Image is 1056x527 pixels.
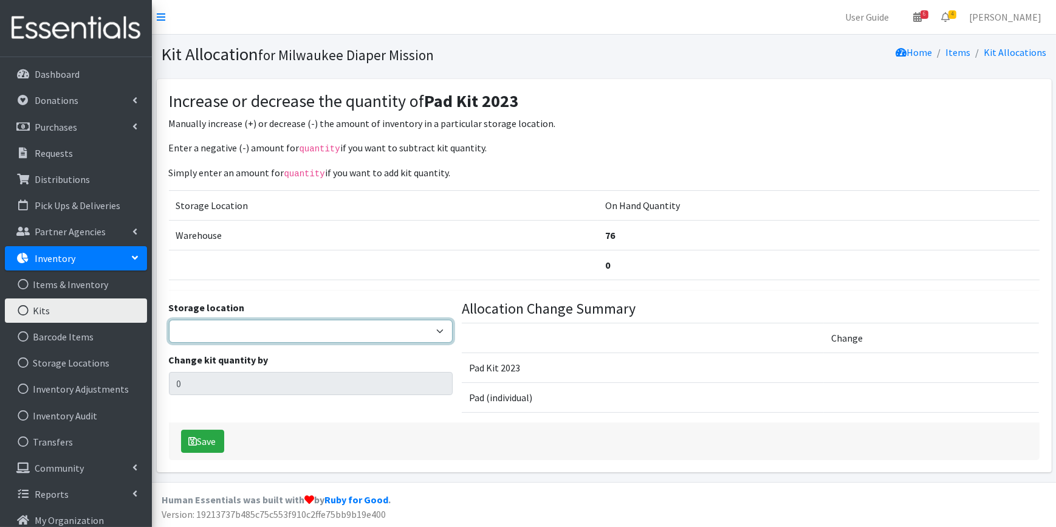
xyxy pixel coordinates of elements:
[35,488,69,500] p: Reports
[462,353,824,382] td: Pad Kit 2023
[35,147,73,159] p: Requests
[5,88,147,112] a: Donations
[169,91,1040,112] h3: Increase or decrease the quantity of
[169,353,269,367] label: Change kit quantity by
[605,259,610,271] strong: 0
[5,298,147,323] a: Kits
[5,219,147,244] a: Partner Agencies
[948,10,956,19] span: 4
[984,46,1047,58] a: Kit Allocations
[324,494,388,506] a: Ruby for Good
[959,5,1051,29] a: [PERSON_NAME]
[5,141,147,165] a: Requests
[5,377,147,401] a: Inventory Adjustments
[5,482,147,506] a: Reports
[162,44,600,65] h1: Kit Allocation
[300,144,340,154] code: quantity
[35,173,90,185] p: Distributions
[921,10,928,19] span: 6
[169,300,245,315] label: Storage location
[169,191,598,221] td: Storage Location
[5,8,147,49] img: HumanEssentials
[824,323,1039,353] td: Change
[903,5,931,29] a: 6
[284,169,325,179] code: quantity
[169,116,1040,131] p: Manually increase (+) or decrease (-) the amount of inventory in a particular storage location.
[931,5,959,29] a: 4
[5,193,147,218] a: Pick Ups & Deliveries
[35,226,106,238] p: Partner Agencies
[162,494,391,506] strong: Human Essentials was built with by .
[259,46,434,64] small: for Milwaukee Diaper Mission
[598,191,1039,221] td: On Hand Quantity
[5,430,147,454] a: Transfers
[946,46,971,58] a: Items
[5,404,147,428] a: Inventory Audit
[35,514,104,526] p: My Organization
[896,46,933,58] a: Home
[35,199,120,212] p: Pick Ups & Deliveries
[35,68,80,80] p: Dashboard
[5,351,147,375] a: Storage Locations
[35,252,75,264] p: Inventory
[5,167,147,191] a: Distributions
[162,508,386,520] span: Version: 19213737b485c75c553f910c2ffe75bb9b19e400
[605,229,615,241] strong: 76
[5,62,147,86] a: Dashboard
[835,5,899,29] a: User Guide
[35,121,77,133] p: Purchases
[462,300,1039,318] h4: Allocation Change Summary
[169,221,598,250] td: Warehouse
[5,272,147,297] a: Items & Inventory
[5,115,147,139] a: Purchases
[5,246,147,270] a: Inventory
[181,430,224,453] button: Save
[169,165,1040,181] p: Simply enter an amount for if you want to add kit quantity.
[35,462,84,474] p: Community
[5,456,147,480] a: Community
[169,140,1040,156] p: Enter a negative (-) amount for if you want to subtract kit quantity.
[425,90,519,112] strong: Pad Kit 2023
[35,94,78,106] p: Donations
[462,382,824,412] td: Pad (individual)
[5,325,147,349] a: Barcode Items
